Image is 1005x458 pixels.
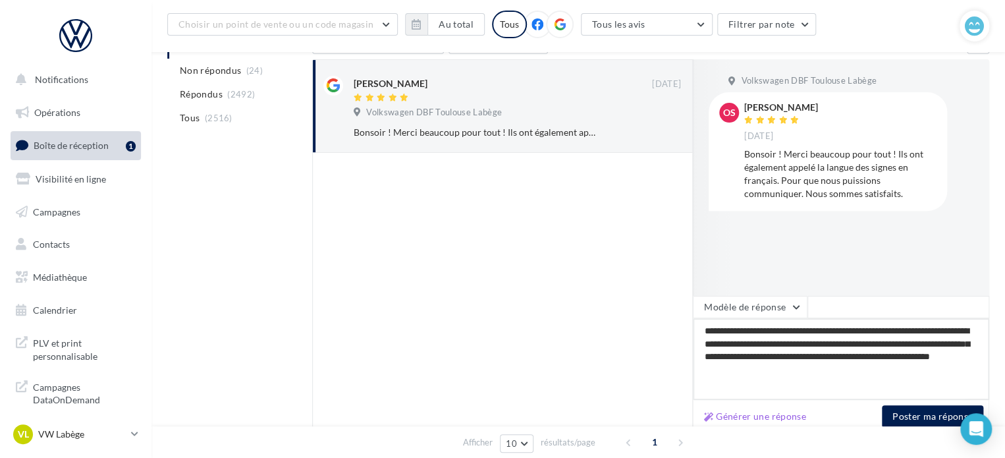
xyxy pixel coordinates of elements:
[500,434,533,453] button: 10
[180,88,223,101] span: Répondus
[36,173,106,185] span: Visibilité en ligne
[541,436,595,449] span: résultats/page
[8,99,144,127] a: Opérations
[167,13,398,36] button: Choisir un point de vente ou un code magasin
[492,11,527,38] div: Tous
[741,75,877,87] span: Volkswagen DBF Toulouse Labège
[8,165,144,193] a: Visibilité en ligne
[723,106,736,119] span: OS
[227,89,255,100] span: (2492)
[34,107,80,118] span: Opérations
[693,296,807,318] button: Modèle de réponse
[33,239,70,250] span: Contacts
[8,131,144,159] a: Boîte de réception1
[126,141,136,152] div: 1
[644,432,665,453] span: 1
[405,13,485,36] button: Au total
[8,231,144,258] a: Contacts
[180,64,241,77] span: Non répondus
[11,422,141,447] a: VL VW Labège
[427,13,485,36] button: Au total
[205,113,232,123] span: (2516)
[699,409,811,424] button: Générer une réponse
[744,148,937,200] div: Bonsoir ! Merci beaucoup pour tout ! Ils ont également appelé la langue des signes en français. P...
[354,126,595,139] div: Bonsoir ! Merci beaucoup pour tout ! Ils ont également appelé la langue des signes en français. P...
[744,130,773,142] span: [DATE]
[592,18,645,30] span: Tous les avis
[33,378,136,407] span: Campagnes DataOnDemand
[33,206,80,217] span: Campagnes
[34,140,109,151] span: Boîte de réception
[8,198,144,226] a: Campagnes
[38,428,126,441] p: VW Labège
[354,77,427,90] div: [PERSON_NAME]
[8,297,144,324] a: Calendrier
[960,413,992,445] div: Open Intercom Messenger
[180,111,200,125] span: Tous
[178,18,373,30] span: Choisir un point de vente ou un code magasin
[8,66,138,94] button: Notifications
[33,272,87,283] span: Médiathèque
[581,13,713,36] button: Tous les avis
[8,329,144,368] a: PLV et print personnalisable
[366,107,502,119] span: Volkswagen DBF Toulouse Labège
[33,304,77,316] span: Calendrier
[717,13,817,36] button: Filtrer par note
[8,373,144,412] a: Campagnes DataOnDemand
[18,428,29,441] span: VL
[652,78,681,90] span: [DATE]
[506,438,517,449] span: 10
[744,103,818,112] div: [PERSON_NAME]
[33,334,136,362] span: PLV et print personnalisable
[882,405,983,428] button: Poster ma réponse
[463,436,493,449] span: Afficher
[35,74,88,85] span: Notifications
[8,264,144,291] a: Médiathèque
[246,65,263,76] span: (24)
